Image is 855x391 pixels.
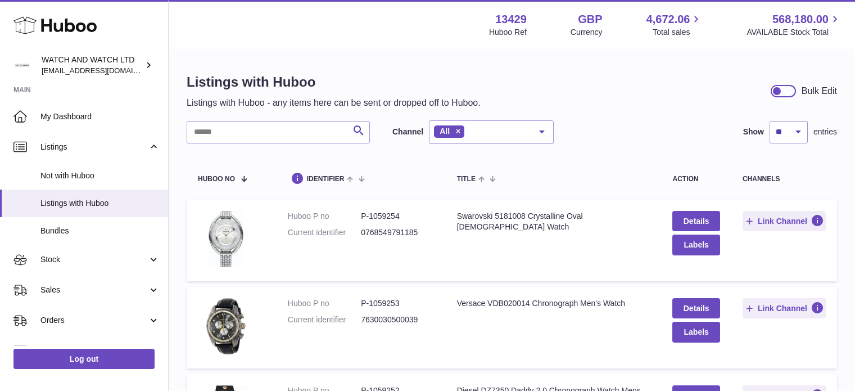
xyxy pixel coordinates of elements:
[747,12,842,38] a: 568,180.00 AVAILABLE Stock Total
[489,27,527,38] div: Huboo Ref
[40,111,160,122] span: My Dashboard
[646,12,690,27] span: 4,672.06
[40,142,148,152] span: Listings
[578,12,602,27] strong: GBP
[772,12,829,27] span: 568,180.00
[40,254,148,265] span: Stock
[672,235,720,255] button: Labels
[758,216,807,226] span: Link Channel
[40,315,148,326] span: Orders
[571,27,603,38] div: Currency
[187,97,481,109] p: Listings with Huboo - any items here can be sent or dropped off to Huboo.
[758,303,807,313] span: Link Channel
[653,27,703,38] span: Total sales
[198,298,254,354] img: Versace VDB020014 Chronograph Men's Watch
[361,298,434,309] dd: P-1059253
[187,73,481,91] h1: Listings with Huboo
[13,349,155,369] a: Log out
[40,345,160,356] span: Usage
[743,176,826,183] div: channels
[361,211,434,222] dd: P-1059254
[802,85,837,97] div: Bulk Edit
[457,298,650,309] div: Versace VDB020014 Chronograph Men's Watch
[288,211,361,222] dt: Huboo P no
[646,12,703,38] a: 4,672.06 Total sales
[392,127,423,137] label: Channel
[288,314,361,325] dt: Current identifier
[743,127,764,137] label: Show
[198,176,235,183] span: Huboo no
[743,298,826,318] button: Link Channel
[40,198,160,209] span: Listings with Huboo
[440,127,450,136] span: All
[361,227,434,238] dd: 0768549791185
[672,176,720,183] div: action
[361,314,434,325] dd: 7630030500039
[813,127,837,137] span: entries
[672,298,720,318] a: Details
[672,322,720,342] button: Labels
[42,55,143,76] div: WATCH AND WATCH LTD
[457,176,476,183] span: title
[307,176,345,183] span: identifier
[40,226,160,236] span: Bundles
[672,211,720,231] a: Details
[747,27,842,38] span: AVAILABLE Stock Total
[198,211,254,267] img: Swarovski 5181008 Crystalline Oval Ladies Watch
[743,211,826,231] button: Link Channel
[13,57,30,74] img: internalAdmin-13429@internal.huboo.com
[288,227,361,238] dt: Current identifier
[40,170,160,181] span: Not with Huboo
[495,12,527,27] strong: 13429
[288,298,361,309] dt: Huboo P no
[457,211,650,232] div: Swarovski 5181008 Crystalline Oval [DEMOGRAPHIC_DATA] Watch
[42,66,165,75] span: [EMAIL_ADDRESS][DOMAIN_NAME]
[40,285,148,295] span: Sales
